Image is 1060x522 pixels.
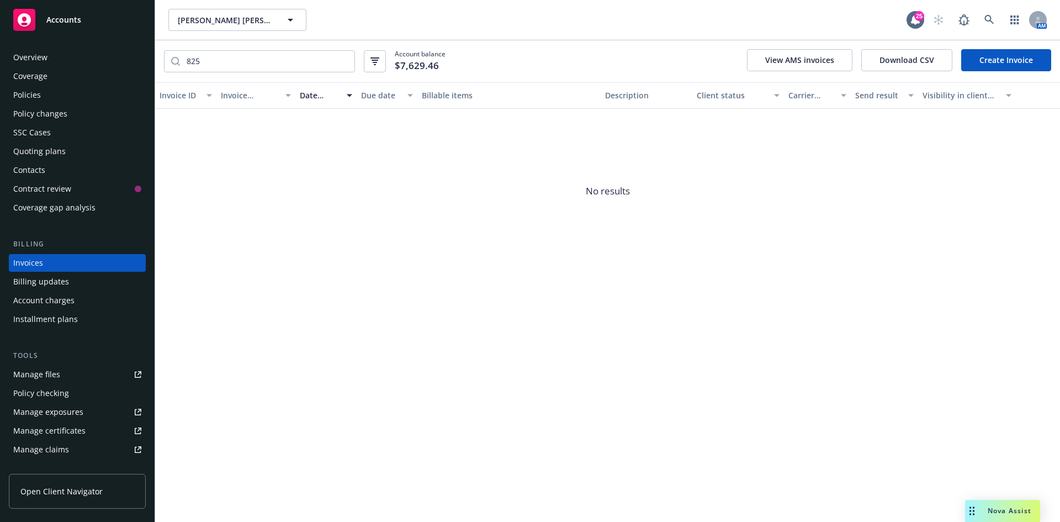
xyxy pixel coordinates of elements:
span: Open Client Navigator [20,486,103,497]
div: Visibility in client dash [923,89,999,101]
span: Nova Assist [988,506,1031,515]
a: Search [978,9,1000,31]
div: Invoice amount [221,89,279,101]
input: Filter by keyword... [180,51,354,72]
a: Manage claims [9,441,146,458]
button: Nova Assist [965,500,1040,522]
div: Manage exposures [13,403,83,421]
a: Coverage gap analysis [9,199,146,217]
span: Accounts [46,15,81,24]
div: Drag to move [965,500,979,522]
svg: Search [171,57,180,66]
button: Due date [357,82,418,109]
button: Invoice ID [155,82,216,109]
a: Overview [9,49,146,66]
a: Contract review [9,180,146,198]
a: Manage exposures [9,403,146,421]
div: Quoting plans [13,143,66,160]
button: Download CSV [861,49,952,71]
button: View AMS invoices [747,49,852,71]
a: Report a Bug [953,9,975,31]
div: SSC Cases [13,124,51,141]
button: Date issued [295,82,357,109]
span: $7,629.46 [395,59,439,73]
a: Quoting plans [9,143,146,160]
a: Coverage [9,67,146,85]
button: Carrier status [784,82,851,109]
a: Installment plans [9,310,146,328]
div: Manage BORs [13,460,65,477]
a: Policies [9,86,146,104]
a: Policy checking [9,384,146,402]
a: Account charges [9,292,146,309]
a: Contacts [9,161,146,179]
button: Client status [692,82,784,109]
span: Account balance [395,49,446,73]
span: [PERSON_NAME] [PERSON_NAME] & Associates, Inc. [178,14,273,26]
div: Contacts [13,161,45,179]
button: Invoice amount [216,82,296,109]
div: Invoices [13,254,43,272]
a: Policy changes [9,105,146,123]
a: Invoices [9,254,146,272]
div: Contract review [13,180,71,198]
div: Description [605,89,688,101]
button: Send result [851,82,918,109]
a: Manage files [9,366,146,383]
div: Manage certificates [13,422,86,440]
a: SSC Cases [9,124,146,141]
a: Billing updates [9,273,146,291]
button: Visibility in client dash [918,82,1016,109]
div: Coverage [13,67,47,85]
div: 25 [914,11,924,21]
div: Billable items [422,89,596,101]
a: Switch app [1004,9,1026,31]
div: Billing updates [13,273,69,291]
div: Policy changes [13,105,67,123]
div: Invoice ID [160,89,200,101]
a: Accounts [9,4,146,35]
div: Policies [13,86,41,104]
span: No results [155,109,1060,275]
div: Date issued [300,89,340,101]
div: Manage files [13,366,60,383]
div: Manage claims [13,441,69,458]
div: Account charges [13,292,75,309]
div: Client status [697,89,767,101]
div: Send result [855,89,902,101]
div: Overview [13,49,47,66]
div: Coverage gap analysis [13,199,96,217]
div: Billing [9,239,146,250]
div: Due date [361,89,401,101]
div: Installment plans [13,310,78,328]
a: Manage BORs [9,460,146,477]
div: Tools [9,350,146,361]
button: Description [601,82,692,109]
a: Create Invoice [961,49,1051,71]
div: Carrier status [788,89,835,101]
button: Billable items [417,82,601,109]
button: [PERSON_NAME] [PERSON_NAME] & Associates, Inc. [168,9,306,31]
div: Policy checking [13,384,69,402]
a: Manage certificates [9,422,146,440]
a: Start snowing [928,9,950,31]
